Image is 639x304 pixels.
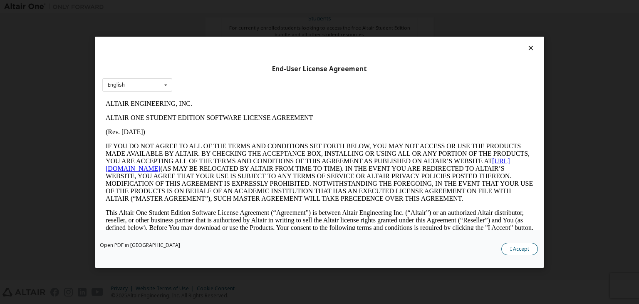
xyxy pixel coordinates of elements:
div: End-User License Agreement [102,65,537,73]
p: IF YOU DO NOT AGREE TO ALL OF THE TERMS AND CONDITIONS SET FORTH BELOW, YOU MAY NOT ACCESS OR USE... [3,46,431,106]
div: English [108,82,125,87]
button: I Accept [501,243,538,255]
a: [URL][DOMAIN_NAME] [3,61,408,75]
p: ALTAIR ONE STUDENT EDITION SOFTWARE LICENSE AGREEMENT [3,17,431,25]
p: (Rev. [DATE]) [3,32,431,39]
p: This Altair One Student Edition Software License Agreement (“Agreement”) is between Altair Engine... [3,112,431,142]
p: ALTAIR ENGINEERING, INC. [3,3,431,11]
a: Open PDF in [GEOGRAPHIC_DATA] [100,243,180,248]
